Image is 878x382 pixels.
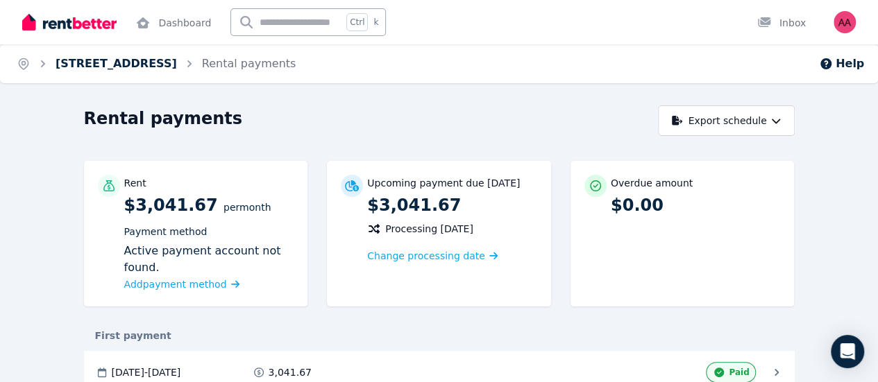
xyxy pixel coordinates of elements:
span: Add payment method [124,279,227,290]
button: Help [819,55,864,72]
button: Export schedule [658,105,795,136]
img: RentBetter [22,12,117,33]
img: Ahmad Kamal Ashfaq [834,11,856,33]
span: Ctrl [346,13,368,31]
h1: Rental payments [84,107,243,130]
p: Overdue amount [611,176,693,190]
span: 3,041.67 [269,365,312,379]
div: First payment [84,329,795,342]
p: Payment method [124,225,294,238]
p: $3,041.67 [124,194,294,293]
span: k [373,17,378,28]
div: Active payment account not found. [124,243,294,276]
div: Inbox [757,16,806,30]
p: $0.00 [611,194,781,216]
span: [DATE] - [DATE] [112,365,181,379]
p: $3,041.67 [367,194,537,216]
a: Rental payments [202,57,296,70]
div: Open Intercom Messenger [831,335,864,368]
a: Change processing date [367,249,498,263]
p: Rent [124,176,146,190]
span: per Month [223,202,271,213]
span: Paid [729,367,749,378]
span: Processing [DATE] [385,222,473,236]
p: Upcoming payment due [DATE] [367,176,520,190]
a: [STREET_ADDRESS] [56,57,177,70]
span: Change processing date [367,249,485,263]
